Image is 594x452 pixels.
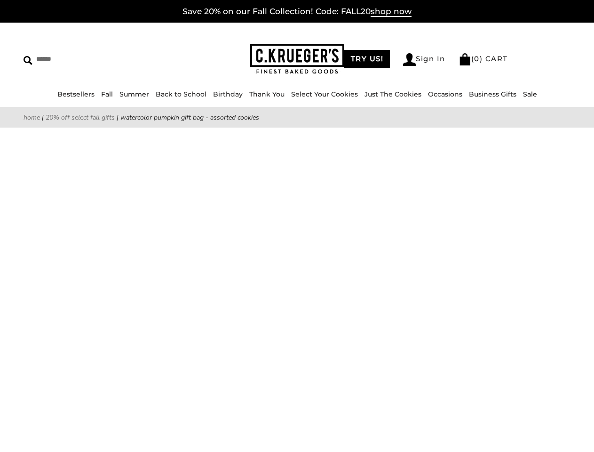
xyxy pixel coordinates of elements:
a: 20% Off Select Fall Gifts [46,113,115,122]
a: Select Your Cookies [291,90,358,98]
span: | [117,113,119,122]
span: Watercolor Pumpkin Gift Bag - Assorted Cookies [120,113,259,122]
a: Fall [101,90,113,98]
span: shop now [371,7,412,17]
a: Sale [523,90,537,98]
a: Occasions [428,90,462,98]
a: Home [24,113,40,122]
input: Search [24,52,149,66]
a: Business Gifts [469,90,516,98]
img: Bag [459,53,471,65]
a: Summer [119,90,149,98]
nav: breadcrumbs [24,112,570,123]
a: (0) CART [459,54,508,63]
img: Search [24,56,32,65]
span: 0 [474,54,480,63]
a: Bestsellers [57,90,95,98]
img: C.KRUEGER'S [250,44,344,74]
a: Back to School [156,90,206,98]
img: Account [403,53,416,66]
a: Thank You [249,90,285,98]
a: Sign In [403,53,445,66]
a: Birthday [213,90,243,98]
a: TRY US! [344,50,390,68]
span: | [42,113,44,122]
a: Save 20% on our Fall Collection! Code: FALL20shop now [182,7,412,17]
a: Just The Cookies [364,90,421,98]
